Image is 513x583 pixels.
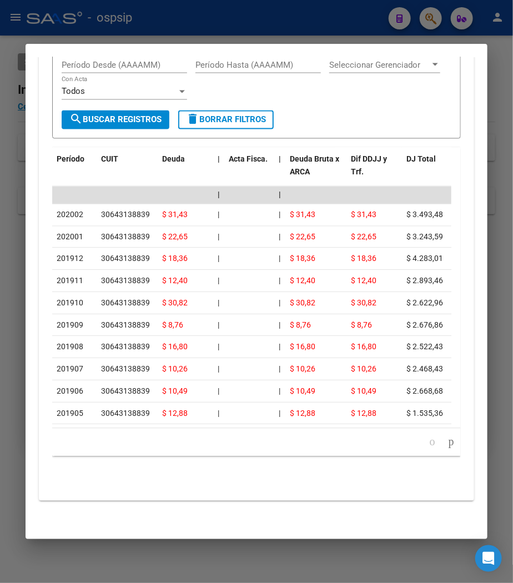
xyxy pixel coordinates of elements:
span: | [279,190,281,199]
span: $ 12,88 [162,409,188,418]
span: CUIT [101,155,118,164]
span: $ 3.493,48 [406,210,443,219]
span: | [279,210,280,219]
span: Buscar Registros [69,115,162,125]
span: | [279,233,280,242]
span: | [218,387,219,396]
span: 201912 [57,254,83,263]
span: $ 16,80 [351,343,376,351]
datatable-header-cell: DJ Total [402,148,457,197]
span: | [218,343,219,351]
datatable-header-cell: Período [52,148,97,197]
span: Borrar Filtros [186,115,266,125]
span: $ 10,49 [290,387,315,396]
span: | [218,155,220,164]
mat-icon: delete [186,113,199,126]
span: | [218,210,219,219]
span: 201905 [57,409,83,418]
div: 30643138839 [101,209,150,222]
span: $ 10,26 [162,365,188,374]
span: 201906 [57,387,83,396]
span: 201907 [57,365,83,374]
span: $ 31,43 [162,210,188,219]
datatable-header-cell: Deuda [158,148,213,197]
span: $ 12,88 [290,409,315,418]
span: $ 2.622,96 [406,299,443,308]
span: | [218,321,219,330]
div: 30643138839 [101,319,150,332]
span: $ 2.522,43 [406,343,443,351]
span: $ 30,82 [351,299,376,308]
span: $ 12,40 [351,277,376,285]
span: | [218,365,219,374]
span: | [218,233,219,242]
div: Open Intercom Messenger [475,545,502,572]
span: | [218,254,219,263]
span: $ 18,36 [290,254,315,263]
span: | [218,277,219,285]
span: $ 4.283,01 [406,254,443,263]
span: $ 12,40 [162,277,188,285]
span: $ 10,26 [351,365,376,374]
div: 30643138839 [101,385,150,398]
datatable-header-cell: Dif DDJJ y Trf. [346,148,402,197]
div: 30643138839 [101,253,150,265]
span: $ 16,80 [290,343,315,351]
span: | [279,277,280,285]
span: $ 18,36 [162,254,188,263]
span: $ 12,40 [290,277,315,285]
mat-icon: search [69,113,83,126]
div: 30643138839 [101,363,150,376]
span: $ 10,49 [162,387,188,396]
span: $ 10,26 [290,365,315,374]
span: $ 18,36 [351,254,376,263]
span: $ 16,80 [162,343,188,351]
span: Deuda [162,155,185,164]
span: | [279,155,281,164]
a: go to next page [444,436,459,449]
span: | [279,387,280,396]
span: $ 8,76 [162,321,183,330]
div: 30643138839 [101,297,150,310]
span: | [218,190,220,199]
span: Deuda Bruta x ARCA [290,155,339,177]
span: DJ Total [406,155,436,164]
span: | [279,299,280,308]
span: 202002 [57,210,83,219]
span: $ 12,88 [351,409,376,418]
span: 201908 [57,343,83,351]
span: $ 22,65 [351,233,376,242]
span: | [279,409,280,418]
span: $ 30,82 [290,299,315,308]
span: | [279,254,280,263]
span: 202001 [57,233,83,242]
span: $ 8,76 [290,321,311,330]
span: Dif DDJJ y Trf. [351,155,387,177]
datatable-header-cell: | [213,148,224,197]
span: Acta Fisca. [229,155,268,164]
div: 30643138839 [101,408,150,420]
span: Período [57,155,84,164]
span: | [279,365,280,374]
datatable-header-cell: Acta Fisca. [224,148,274,197]
span: $ 1.535,36 [406,409,443,418]
span: | [279,321,280,330]
span: | [279,343,280,351]
span: 201909 [57,321,83,330]
span: | [218,299,219,308]
span: $ 2.468,43 [406,365,443,374]
span: | [218,409,219,418]
button: Borrar Filtros [178,110,274,129]
span: $ 3.243,59 [406,233,443,242]
span: $ 2.676,86 [406,321,443,330]
span: 201910 [57,299,83,308]
div: 30643138839 [101,231,150,244]
span: $ 31,43 [290,210,315,219]
span: $ 22,65 [290,233,315,242]
span: $ 10,49 [351,387,376,396]
datatable-header-cell: | [274,148,285,197]
a: go to previous page [425,436,440,449]
span: $ 2.893,46 [406,277,443,285]
span: 201911 [57,277,83,285]
span: $ 22,65 [162,233,188,242]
